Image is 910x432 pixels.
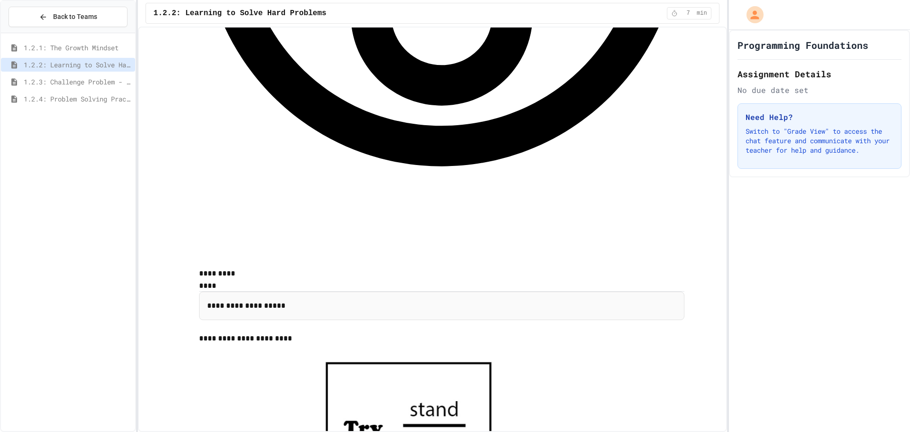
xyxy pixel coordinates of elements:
[681,9,696,17] span: 7
[24,43,131,53] span: 1.2.1: The Growth Mindset
[737,38,868,52] h1: Programming Foundations
[737,4,766,26] div: My Account
[24,60,131,70] span: 1.2.2: Learning to Solve Hard Problems
[24,77,131,87] span: 1.2.3: Challenge Problem - The Bridge
[53,12,97,22] span: Back to Teams
[697,9,707,17] span: min
[154,8,327,19] span: 1.2.2: Learning to Solve Hard Problems
[746,111,893,123] h3: Need Help?
[737,67,901,81] h2: Assignment Details
[746,127,893,155] p: Switch to "Grade View" to access the chat feature and communicate with your teacher for help and ...
[737,84,901,96] div: No due date set
[24,94,131,104] span: 1.2.4: Problem Solving Practice
[9,7,127,27] button: Back to Teams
